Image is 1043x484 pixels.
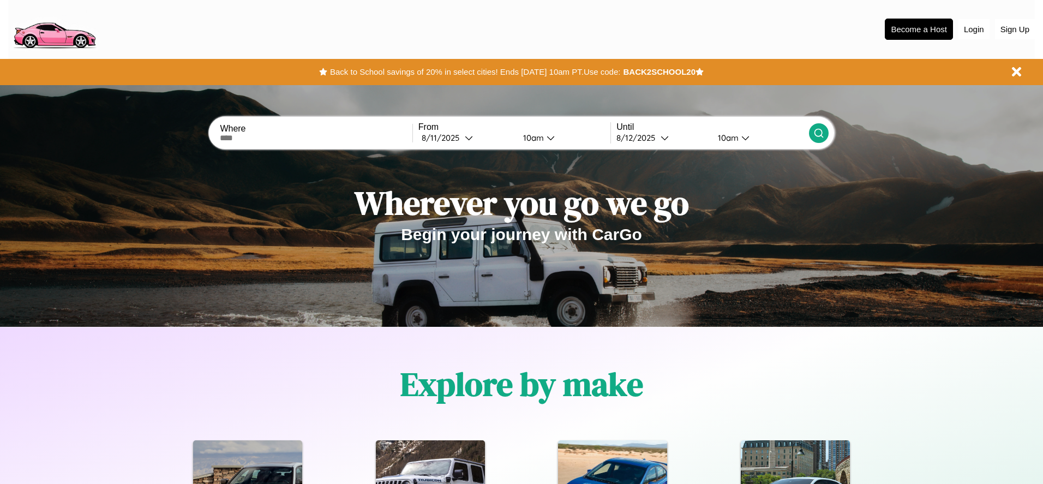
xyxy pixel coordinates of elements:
button: Back to School savings of 20% in select cities! Ends [DATE] 10am PT.Use code: [327,64,623,80]
label: Where [220,124,412,134]
button: 8/11/2025 [418,132,514,144]
div: 8 / 12 / 2025 [616,133,661,143]
h1: Explore by make [400,362,643,407]
label: From [418,122,610,132]
img: logo [8,5,100,51]
div: 10am [712,133,741,143]
div: 10am [518,133,547,143]
b: BACK2SCHOOL20 [623,67,696,76]
button: Sign Up [995,19,1035,39]
button: Login [958,19,990,39]
div: 8 / 11 / 2025 [422,133,465,143]
button: Become a Host [885,19,953,40]
button: 10am [514,132,610,144]
label: Until [616,122,808,132]
button: 10am [709,132,808,144]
